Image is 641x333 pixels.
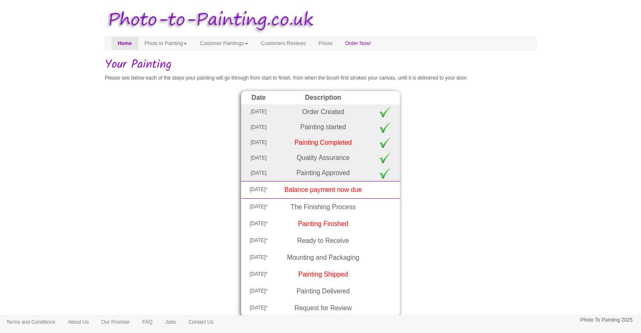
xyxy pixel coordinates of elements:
img: To Do [379,268,392,281]
a: Prices [312,37,339,50]
td: Balance payment now due [276,181,370,198]
td: Order Created [276,104,370,120]
img: To Do [379,234,392,247]
td: [DATE]* [241,232,276,249]
img: To Do [379,251,392,264]
td: [DATE] [241,165,276,181]
a: About Us [62,316,95,328]
a: FAQ [136,316,159,328]
td: Painting Delivered [276,283,370,300]
td: [DATE]* [241,181,276,198]
img: Done [379,137,392,148]
img: To Do [379,201,392,213]
td: Quality Assurance [276,150,370,165]
a: Home [112,37,138,50]
img: Done [379,168,392,178]
td: Ready to Receive [276,232,370,249]
a: Our Promise [95,316,136,328]
strong: Description [305,94,341,101]
td: Painting Shipped [276,266,370,283]
td: [DATE]* [241,216,276,232]
a: Customer Paintings [193,37,255,50]
td: [DATE]* [241,198,276,216]
td: Mounting and Packaging [276,249,370,266]
img: Done [379,152,392,163]
td: Request for Review [276,300,370,317]
td: The Finishing Process [276,198,370,216]
img: To Do [379,218,392,230]
img: To Do [379,302,392,314]
td: [DATE] [241,135,276,150]
td: Painting Finished [276,216,370,232]
td: [DATE]* [241,249,276,266]
td: [DATE] [241,150,276,165]
td: [DATE]* [241,266,276,283]
td: [DATE]* [241,283,276,300]
td: [DATE] [241,104,276,120]
a: Customers Reviews [255,37,312,50]
td: Painting Approved [276,165,370,181]
img: Photo to Painting [101,4,316,37]
a: Photo to Painting [138,37,193,50]
img: To Do [379,285,392,298]
h2: Your Painting [105,59,536,72]
p: Photo To Painting 2025 [580,316,633,325]
td: [DATE] [241,120,276,135]
td: Painting started [276,120,370,135]
img: Done [379,122,392,133]
img: Done [379,107,392,117]
a: Contact Us [182,316,220,328]
a: Jobs [159,316,182,328]
td: [DATE]* [241,300,276,317]
strong: Date [252,94,266,101]
img: To Do [379,184,392,196]
p: Please see below each of the steps your painting will go through from start to finish, from when ... [105,74,536,83]
td: Painting Completed [276,135,370,150]
a: Order Now! [339,37,377,50]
